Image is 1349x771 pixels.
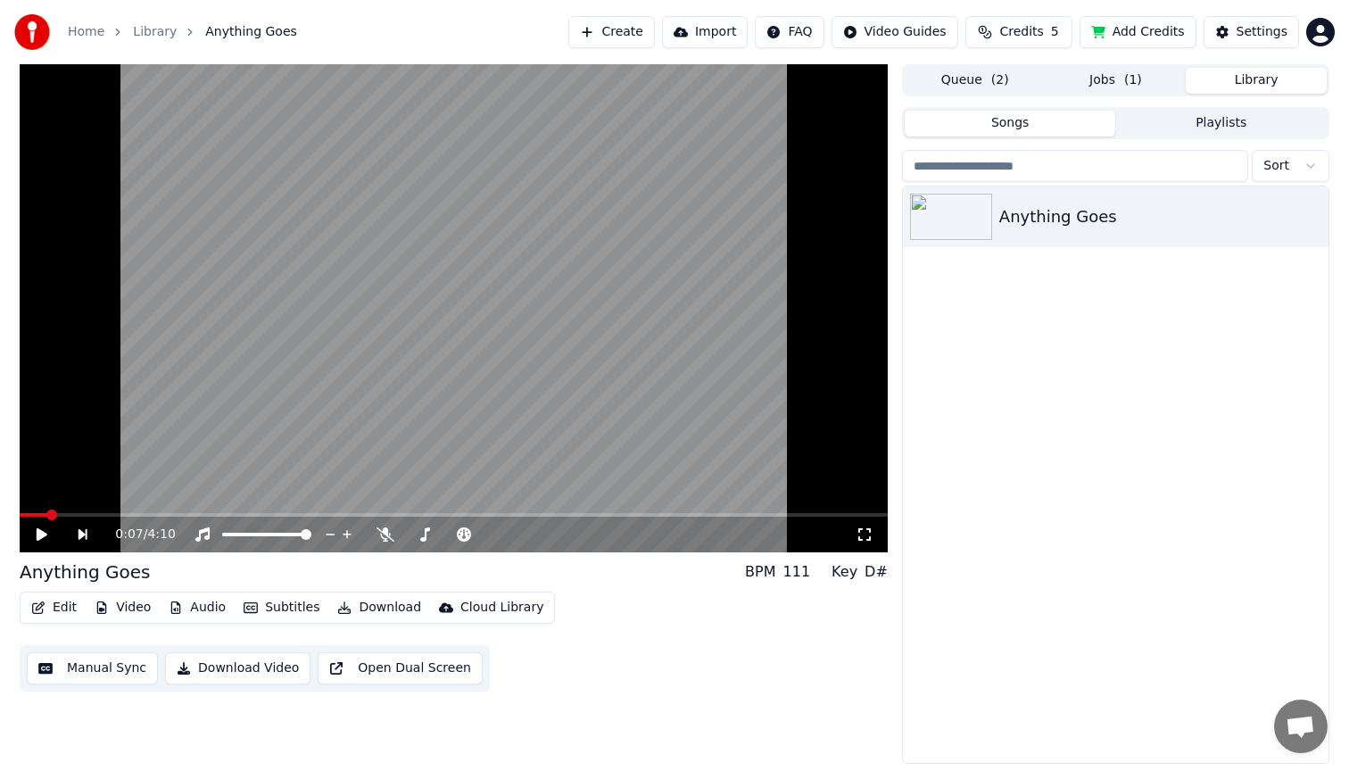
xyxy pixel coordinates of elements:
div: Open chat [1274,700,1328,753]
span: Credits [999,23,1043,41]
button: Queue [905,68,1046,94]
span: Sort [1263,157,1289,175]
div: 111 [783,561,811,583]
button: Songs [905,111,1116,137]
span: 5 [1051,23,1059,41]
div: Anything Goes [999,204,1321,229]
div: / [115,526,158,543]
nav: breadcrumb [68,23,297,41]
button: Settings [1204,16,1299,48]
button: Library [1186,68,1327,94]
a: Home [68,23,104,41]
span: 0:07 [115,526,143,543]
div: Anything Goes [20,560,150,584]
button: Video [87,595,158,620]
span: Anything Goes [205,23,297,41]
span: ( 1 ) [1124,71,1142,89]
div: D# [865,561,888,583]
button: Download Video [165,652,310,684]
button: Import [662,16,748,48]
button: Open Dual Screen [318,652,483,684]
button: Manual Sync [27,652,158,684]
span: 4:10 [147,526,175,543]
button: Edit [24,595,84,620]
button: Subtitles [236,595,327,620]
button: Download [330,595,428,620]
button: Jobs [1046,68,1187,94]
button: FAQ [755,16,823,48]
button: Credits5 [965,16,1072,48]
span: ( 2 ) [991,71,1009,89]
button: Playlists [1115,111,1327,137]
img: youka [14,14,50,50]
div: BPM [745,561,775,583]
button: Audio [161,595,233,620]
div: Settings [1237,23,1287,41]
div: Key [832,561,857,583]
button: Add Credits [1080,16,1196,48]
button: Video Guides [832,16,958,48]
a: Library [133,23,177,41]
button: Create [568,16,655,48]
div: Cloud Library [460,599,543,617]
